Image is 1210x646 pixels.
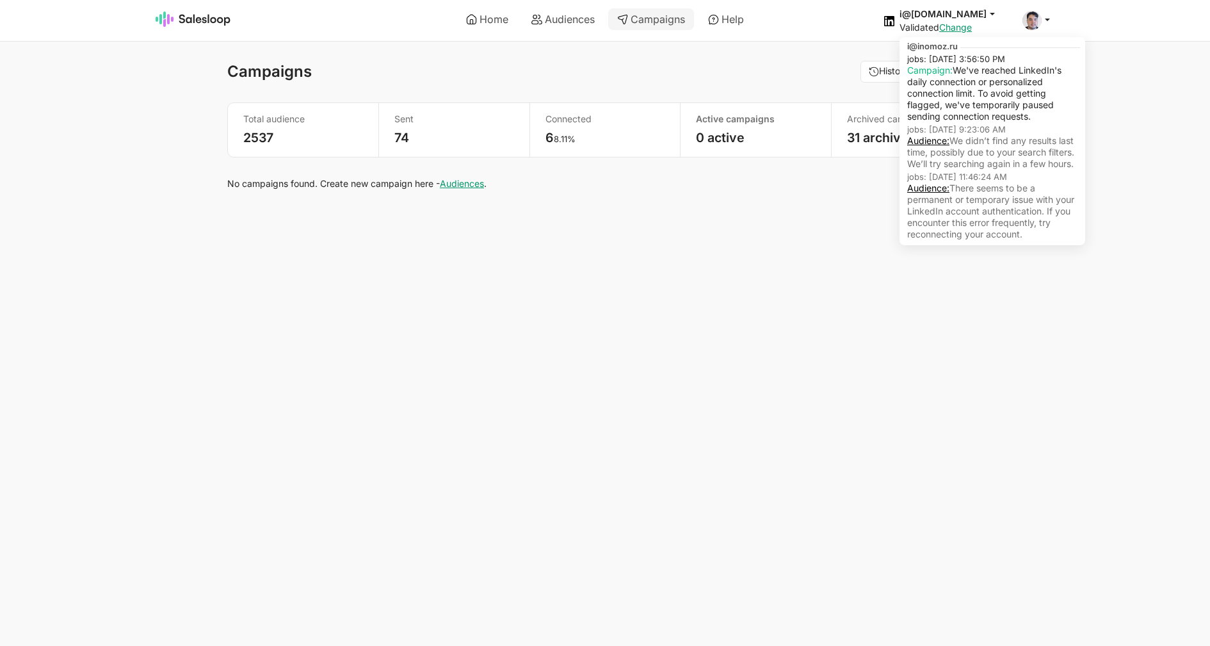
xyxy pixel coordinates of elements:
a: Campaigns [608,8,694,30]
small: jobs: [907,54,926,64]
a: Audience: [907,135,949,146]
a: Home [457,8,517,30]
p: Total audience [243,113,363,125]
p: 2537 [243,130,363,146]
p: 74 [394,130,514,146]
p: We didn’t find any results last time, possibly due to your search filters. We’ll try searching ag... [907,135,1077,170]
button: History [860,61,917,83]
p: We've reached LinkedIn's daily connection or personalized connection limit. To avoid getting flag... [907,65,1077,122]
small: jobs: [907,172,926,182]
span: [DATE] 3:56:50 PM [929,54,1005,64]
span: [DATE] 9:23:06 AM [929,124,1006,134]
a: Audience: [907,182,949,193]
p: There seems to be a permanent or temporary issue with your LinkedIn account authentication. If yo... [907,182,1077,240]
a: 0 active [696,130,745,145]
p: 6 [545,130,665,146]
span: [DATE] 11:46:24 AM [929,172,1007,182]
small: jobs: [907,124,926,134]
small: 8.11% [554,134,576,144]
a: Change [939,22,972,33]
a: 31 archived [847,130,916,145]
div: Validated [899,22,1007,33]
p: No campaigns found. Create new campaign here - . [227,178,983,190]
h1: Campaigns [227,63,312,81]
img: Salesloop [156,12,231,27]
p: Archived campaigns [847,113,967,125]
a: Audiences [440,178,484,189]
p: Connected [545,113,665,125]
a: Audiences [522,8,604,30]
a: Campaign: [907,65,953,76]
button: i@[DOMAIN_NAME] [899,8,1007,20]
p: Sent [394,113,514,125]
a: Help [699,8,753,30]
p: Active campaigns [696,113,816,125]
